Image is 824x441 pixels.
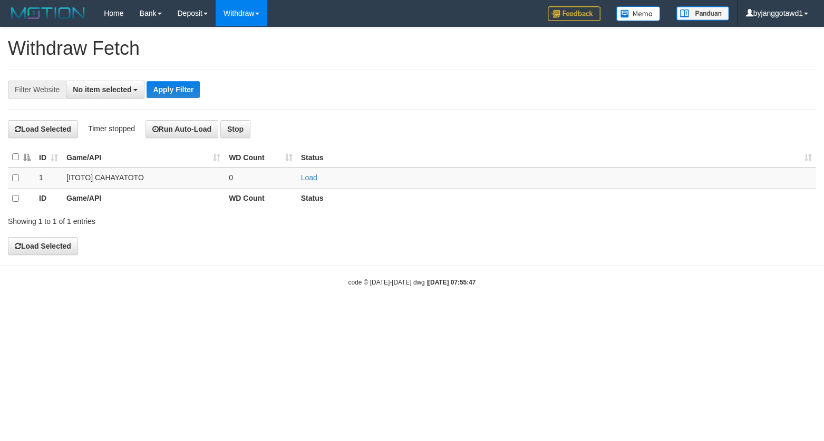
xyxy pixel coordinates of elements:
th: Status [297,188,816,209]
th: WD Count: activate to sort column ascending [225,147,297,168]
th: Game/API [62,188,225,209]
td: [ITOTO] CAHAYATOTO [62,168,225,189]
button: Run Auto-Load [146,120,219,138]
span: Timer stopped [88,124,135,133]
button: Load Selected [8,120,78,138]
td: 1 [35,168,62,189]
th: ID: activate to sort column ascending [35,147,62,168]
img: panduan.png [676,6,729,21]
h1: Withdraw Fetch [8,38,816,59]
div: Filter Website [8,81,66,99]
span: 0 [229,173,233,182]
button: No item selected [66,81,144,99]
a: Load [301,173,317,182]
th: ID [35,188,62,209]
img: MOTION_logo.png [8,5,88,21]
th: WD Count [225,188,297,209]
th: Status: activate to sort column ascending [297,147,816,168]
div: Showing 1 to 1 of 1 entries [8,212,335,227]
button: Stop [220,120,250,138]
strong: [DATE] 07:55:47 [428,279,476,286]
span: No item selected [73,85,131,94]
button: Load Selected [8,237,78,255]
img: Feedback.jpg [548,6,600,21]
button: Apply Filter [147,81,200,98]
img: Button%20Memo.svg [616,6,661,21]
th: Game/API: activate to sort column ascending [62,147,225,168]
small: code © [DATE]-[DATE] dwg | [348,279,476,286]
